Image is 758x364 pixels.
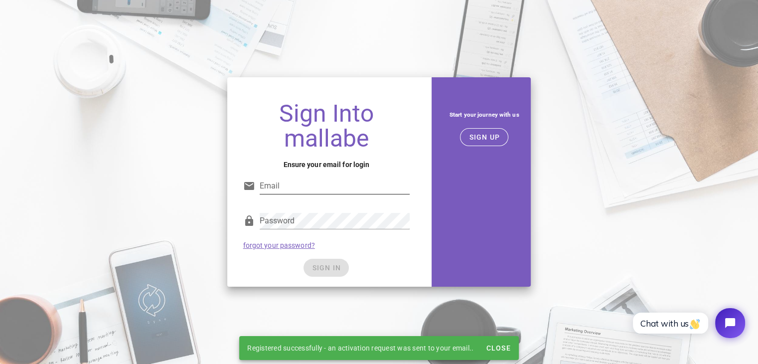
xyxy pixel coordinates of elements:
a: forgot your password? [243,241,315,249]
span: Close [485,344,510,352]
span: SIGN UP [468,133,500,141]
button: SIGN UP [460,128,508,146]
div: Registered successfully - an activation request was sent to your email.. [239,336,481,360]
button: Close [481,339,514,357]
iframe: Tidio Chat [622,300,754,347]
h4: Ensure your email for login [243,159,410,170]
h5: Start your journey with us [446,109,523,120]
h1: Sign Into mallabe [243,101,410,151]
